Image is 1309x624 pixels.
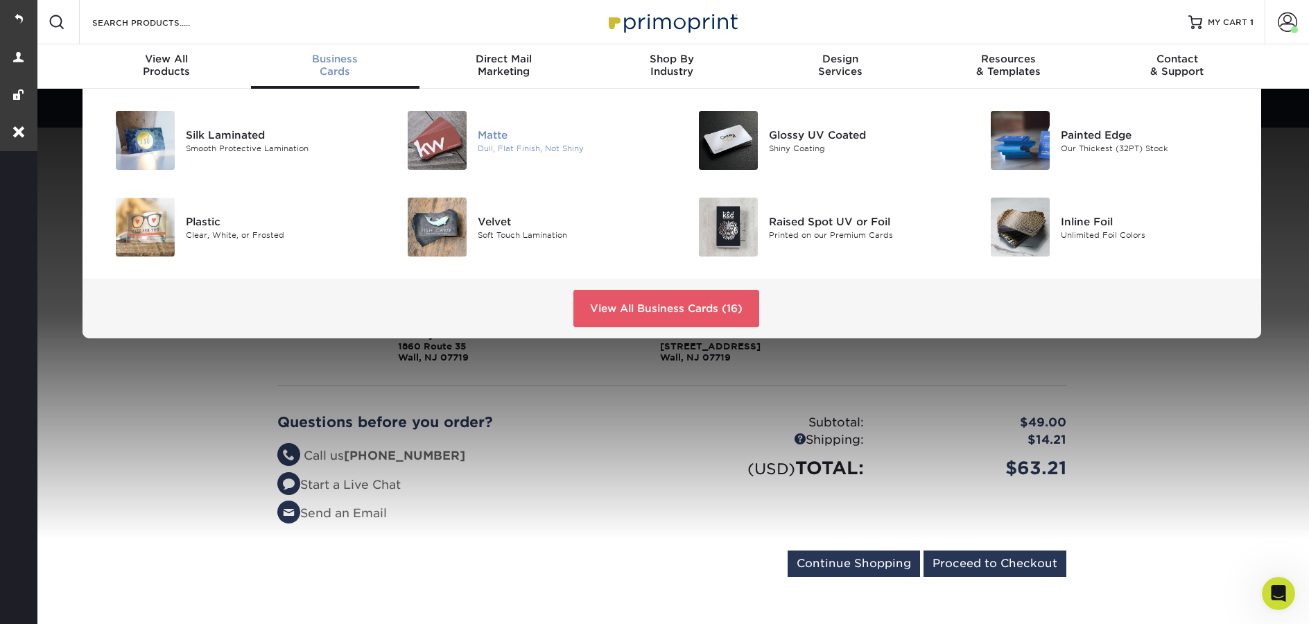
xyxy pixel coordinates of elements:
img: Velvet Business Cards [408,198,467,257]
div: & Support [1093,53,1261,78]
div: Marketing [419,53,588,78]
img: Silk Laminated Business Cards [116,111,175,170]
a: Velvet Business Cards Velvet Soft Touch Lamination [391,192,662,262]
img: Painted Edge Business Cards [991,111,1050,170]
span: Business [251,53,419,65]
a: Raised Spot UV or Foil Business Cards Raised Spot UV or Foil Printed on our Premium Cards [682,192,953,262]
span: Resources [924,53,1093,65]
a: Plastic Business Cards Plastic Clear, White, or Frosted [99,192,370,262]
a: Resources& Templates [924,44,1093,89]
div: Cards [251,53,419,78]
div: Our Thickest (32PT) Stock [1061,142,1245,154]
a: Contact& Support [1093,44,1261,89]
div: Dull, Flat Finish, Not Shiny [478,142,661,154]
span: View All [83,53,251,65]
div: Painted Edge [1061,127,1245,142]
span: Design [756,53,924,65]
a: DesignServices [756,44,924,89]
img: Plastic Business Cards [116,198,175,257]
img: Matte Business Cards [408,111,467,170]
div: Matte [478,127,661,142]
a: View AllProducts [83,44,251,89]
iframe: Intercom live chat [1262,577,1295,610]
div: Printed on our Premium Cards [769,229,953,241]
span: 1 [1250,17,1254,27]
a: Matte Business Cards Matte Dull, Flat Finish, Not Shiny [391,105,662,175]
img: Glossy UV Coated Business Cards [699,111,758,170]
span: Shop By [588,53,756,65]
div: & Templates [924,53,1093,78]
a: Inline Foil Business Cards Inline Foil Unlimited Foil Colors [974,192,1245,262]
div: Clear, White, or Frosted [186,229,370,241]
a: Direct MailMarketing [419,44,588,89]
div: Soft Touch Lamination [478,229,661,241]
div: Inline Foil [1061,214,1245,229]
div: Industry [588,53,756,78]
div: Glossy UV Coated [769,127,953,142]
div: Products [83,53,251,78]
a: BusinessCards [251,44,419,89]
a: View All Business Cards (16) [573,290,759,327]
span: Direct Mail [419,53,588,65]
a: Glossy UV Coated Business Cards Glossy UV Coated Shiny Coating [682,105,953,175]
input: Proceed to Checkout [924,551,1066,577]
div: Plastic [186,214,370,229]
input: SEARCH PRODUCTS..... [91,14,226,31]
div: Velvet [478,214,661,229]
a: Shop ByIndustry [588,44,756,89]
span: Contact [1093,53,1261,65]
img: Primoprint [603,7,741,37]
img: Raised Spot UV or Foil Business Cards [699,198,758,257]
span: MY CART [1208,17,1247,28]
img: Inline Foil Business Cards [991,198,1050,257]
input: Continue Shopping [788,551,920,577]
a: Painted Edge Business Cards Painted Edge Our Thickest (32PT) Stock [974,105,1245,175]
div: Raised Spot UV or Foil [769,214,953,229]
div: Silk Laminated [186,127,370,142]
div: Shiny Coating [769,142,953,154]
div: Unlimited Foil Colors [1061,229,1245,241]
div: Services [756,53,924,78]
a: Silk Laminated Business Cards Silk Laminated Smooth Protective Lamination [99,105,370,175]
div: Smooth Protective Lamination [186,142,370,154]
